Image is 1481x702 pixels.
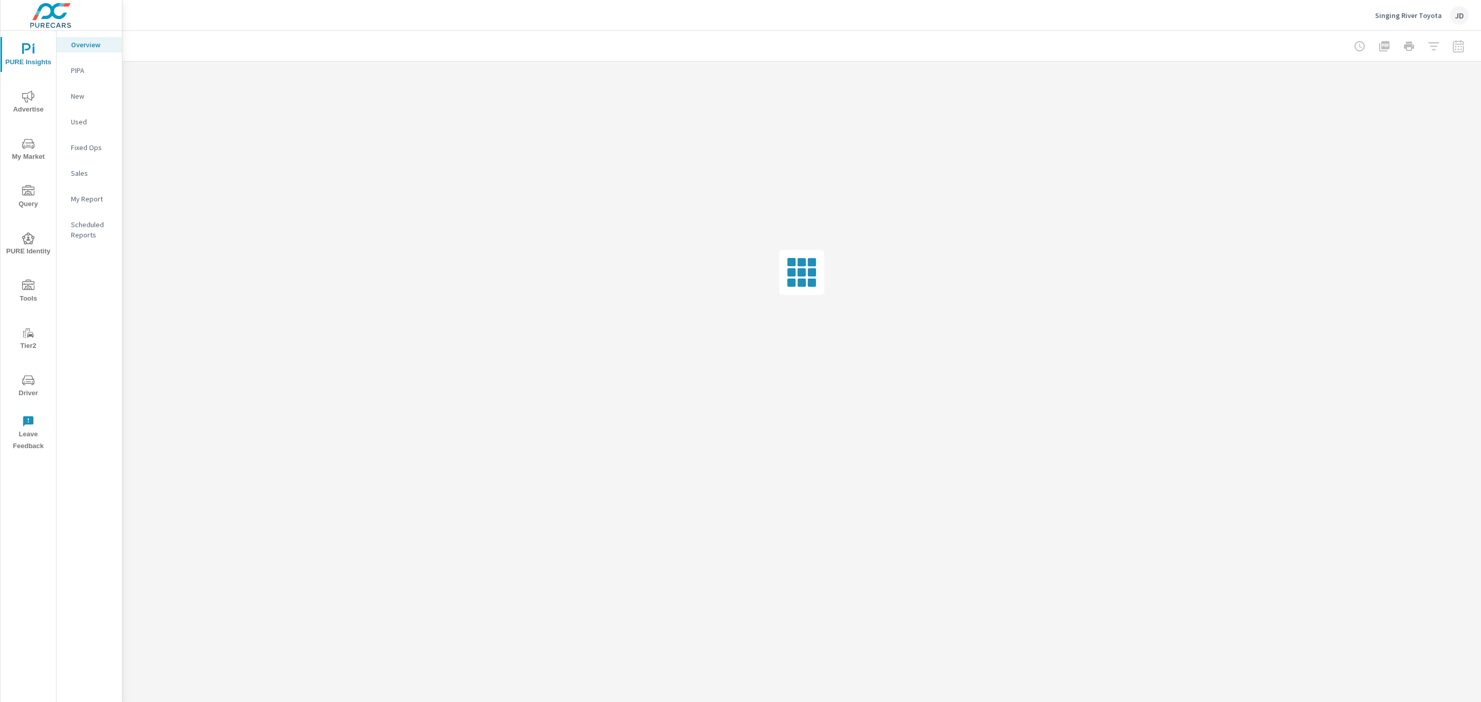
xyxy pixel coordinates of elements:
[4,374,53,399] span: Driver
[1,31,56,456] div: nav menu
[71,219,114,240] p: Scheduled Reports
[71,117,114,127] p: Used
[4,280,53,305] span: Tools
[4,43,53,68] span: PURE Insights
[4,90,53,116] span: Advertise
[57,191,122,207] div: My Report
[71,91,114,101] p: New
[4,327,53,352] span: Tier2
[71,40,114,50] p: Overview
[4,138,53,163] span: My Market
[4,232,53,257] span: PURE Identity
[1375,11,1442,20] p: Singing River Toyota
[57,63,122,78] div: PIPA
[57,37,122,52] div: Overview
[57,165,122,181] div: Sales
[57,140,122,155] div: Fixed Ops
[71,65,114,76] p: PIPA
[57,114,122,130] div: Used
[57,217,122,243] div: Scheduled Reports
[71,168,114,178] p: Sales
[4,185,53,210] span: Query
[71,194,114,204] p: My Report
[71,142,114,153] p: Fixed Ops
[1450,6,1469,25] div: JD
[4,415,53,452] span: Leave Feedback
[57,88,122,104] div: New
